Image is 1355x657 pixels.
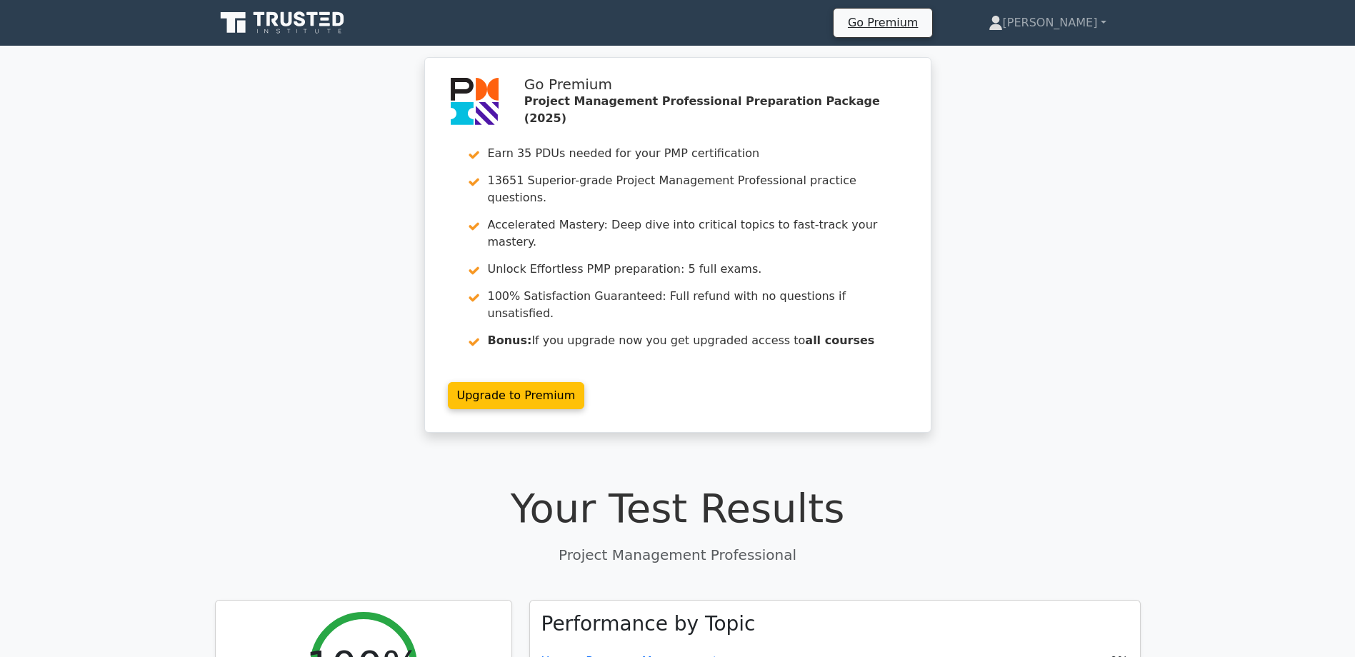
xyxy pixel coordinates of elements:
[215,544,1141,566] p: Project Management Professional
[954,9,1141,37] a: [PERSON_NAME]
[448,382,585,409] a: Upgrade to Premium
[541,612,756,636] h3: Performance by Topic
[215,484,1141,532] h1: Your Test Results
[839,13,926,32] a: Go Premium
